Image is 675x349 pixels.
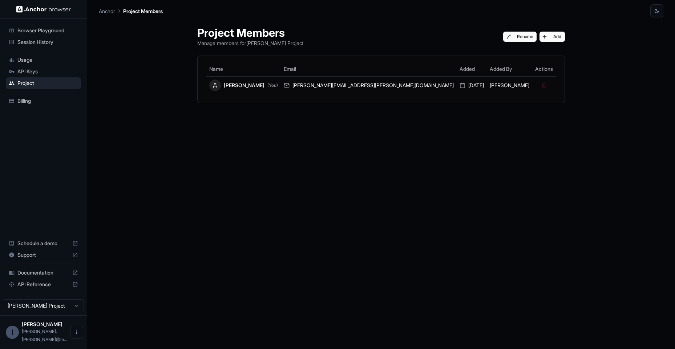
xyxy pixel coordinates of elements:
div: API Reference [6,279,81,290]
th: Added [457,62,487,76]
span: Session History [17,38,78,46]
div: Project [6,77,81,89]
span: Ivan Sanchez [22,321,62,327]
span: Documentation [17,269,69,276]
p: Manage members for [PERSON_NAME] Project [197,39,303,47]
div: Browser Playground [6,25,81,36]
th: Email [281,62,457,76]
th: Name [206,62,281,76]
span: Billing [17,97,78,105]
span: Support [17,251,69,259]
div: Usage [6,54,81,66]
span: Schedule a demo [17,240,69,247]
img: Anchor Logo [16,6,71,13]
div: Session History [6,36,81,48]
th: Added By [487,62,532,76]
div: [PERSON_NAME][EMAIL_ADDRESS][PERSON_NAME][DOMAIN_NAME] [284,82,454,89]
div: [DATE] [460,82,484,89]
button: Rename [503,32,537,42]
span: (You) [267,82,278,88]
div: API Keys [6,66,81,77]
span: API Reference [17,281,69,288]
span: API Keys [17,68,78,75]
div: Schedule a demo [6,238,81,249]
nav: breadcrumb [99,7,163,15]
div: Billing [6,95,81,107]
h1: Project Members [197,26,303,39]
span: ivan.sanchez@medtrainer.com [22,329,67,342]
div: [PERSON_NAME] [209,80,278,91]
button: Open menu [70,326,83,339]
div: Documentation [6,267,81,279]
th: Actions [532,62,556,76]
div: I [6,326,19,339]
span: Usage [17,56,78,64]
td: [PERSON_NAME] [487,76,532,94]
p: Anchor [99,7,115,15]
span: Browser Playground [17,27,78,34]
p: Project Members [123,7,163,15]
div: Support [6,249,81,261]
button: Add [539,32,565,42]
span: Project [17,80,78,87]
